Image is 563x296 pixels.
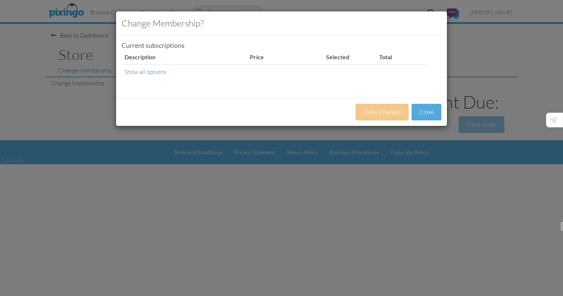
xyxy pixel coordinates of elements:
[412,104,441,120] button: Close
[356,104,409,120] button: Make Changes
[300,50,376,64] th: Selected
[125,68,166,75] a: Show all options
[122,41,441,50] div: Current subscriptions
[122,17,441,29] h3: Change Membership?
[122,50,247,64] th: Description
[376,50,426,64] th: Total
[247,50,299,64] th: Price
